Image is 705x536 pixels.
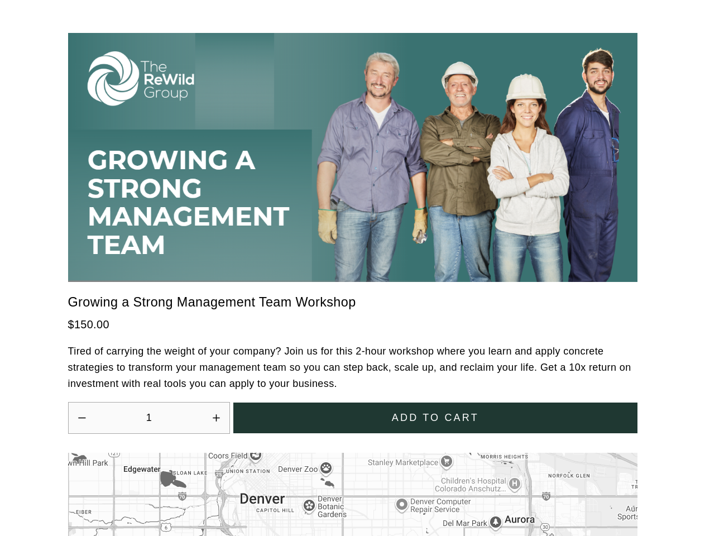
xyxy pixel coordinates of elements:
a: Growing a Strong Management Team Workshop [68,292,356,313]
div: Quantity [68,402,231,434]
img: Growing a Strong Management Team Workshop [68,33,637,282]
p: Tired of carrying the weight of your company? Join us for this 2-hour workshop where you learn an... [68,343,637,391]
span: Add to cart [392,410,479,425]
button: Add to cart [233,403,637,434]
div: $150.00 [68,316,637,334]
button: Decrease quantity by 1 [77,413,87,423]
button: Increase quantity by 1 [212,413,221,423]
